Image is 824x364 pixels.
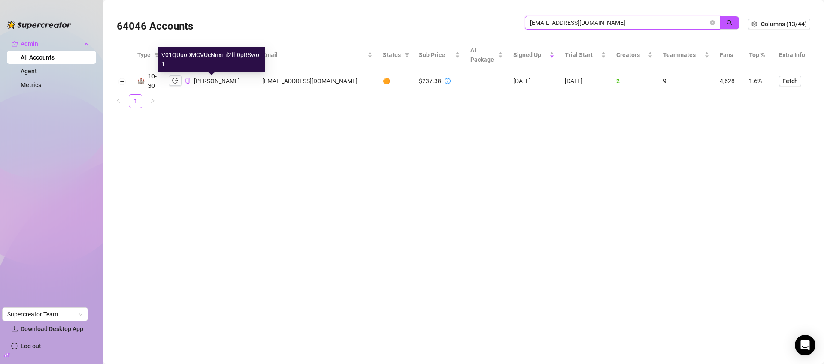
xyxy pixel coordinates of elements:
[7,21,71,29] img: logo-BBDzfeDw.svg
[383,50,401,60] span: Status
[611,42,658,68] th: Creators
[761,21,807,27] span: Columns (13/44)
[795,335,815,355] div: Open Intercom Messenger
[663,78,666,84] span: 9
[148,72,158,90] div: 10-30
[257,68,378,94] td: [EMAIL_ADDRESS][DOMAIN_NAME]
[11,325,18,332] span: download
[129,94,142,108] li: 1
[169,75,182,86] button: logout
[21,68,37,75] a: Agent
[7,308,83,321] span: Supercreator Team
[727,20,733,26] span: search
[257,42,378,68] th: Email
[154,52,159,57] span: filter
[137,50,151,60] span: Type
[782,78,798,84] span: Fetch
[194,78,240,84] span: [PERSON_NAME]
[465,42,508,68] th: AI Package
[21,37,82,51] span: Admin
[404,52,409,57] span: filter
[185,78,191,84] span: copy
[118,78,125,85] button: Expand row
[117,20,193,33] h3: 64046 Accounts
[508,42,560,68] th: Signed Up
[172,78,178,84] span: logout
[383,78,390,84] span: 🟠
[150,98,155,103] span: right
[4,352,10,358] span: build
[21,54,55,61] a: All Accounts
[419,76,441,86] div: $237.38
[414,42,465,68] th: Sub Price
[749,78,762,84] span: 1.6%
[21,325,83,332] span: Download Desktop App
[710,20,715,25] button: close-circle
[146,94,160,108] li: Next Page
[152,48,161,61] span: filter
[530,18,708,27] input: Search by UID / Name / Email / Creator Username
[21,343,41,349] a: Log out
[560,42,611,68] th: Trial Start
[616,50,646,60] span: Creators
[403,48,411,61] span: filter
[779,76,801,86] button: Fetch
[262,50,366,60] span: Email
[164,42,257,68] th: Name
[116,98,121,103] span: left
[158,47,265,72] div: V01QUuoDMCVUcNnxml2fh0pRSwo1
[560,68,611,94] td: [DATE]
[774,42,815,68] th: Extra Info
[748,19,810,29] button: Columns (13/44)
[112,94,125,108] li: Previous Page
[720,78,735,84] span: 4,628
[11,40,18,47] span: crown
[185,78,191,84] button: Copy Account UID
[419,50,453,60] span: Sub Price
[470,45,496,64] span: AI Package
[751,21,757,27] span: setting
[146,94,160,108] button: right
[445,78,451,84] span: info-circle
[565,50,599,60] span: Trial Start
[508,68,560,94] td: [DATE]
[513,50,548,60] span: Signed Up
[129,95,142,108] a: 1
[112,94,125,108] button: left
[616,78,620,84] span: 2
[21,81,41,88] a: Metrics
[137,76,145,86] div: 🏰
[663,50,703,60] span: Teammates
[744,42,774,68] th: Top %
[658,42,715,68] th: Teammates
[715,42,743,68] th: Fans
[465,68,508,94] td: -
